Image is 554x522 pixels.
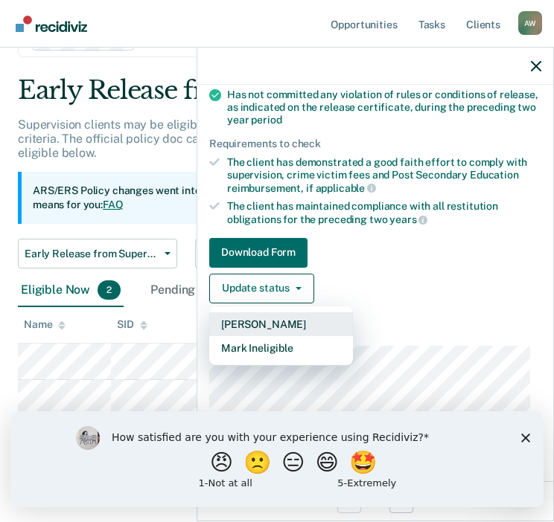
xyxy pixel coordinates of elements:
[209,138,541,150] div: Requirements to check
[147,274,229,307] div: Pending
[227,88,541,126] div: Has not committed any violation of rules or conditions of release, as indicated on the release ce...
[209,327,541,340] dt: Supervision
[18,75,536,117] div: Early Release from Supervision
[209,336,353,360] button: Mark Ineligible
[16,16,87,32] img: Recidiviz
[209,274,314,303] button: Update status
[18,117,520,160] p: Supervision clients may be eligible for Early Release from Supervision if they meet certain crite...
[518,11,542,35] div: A W
[103,199,124,210] a: FAQ
[209,238,308,268] button: Download Form
[227,156,541,194] div: The client has demonstrated a good faith effort to comply with supervision, crime victim fees and...
[98,280,121,300] span: 2
[227,200,541,225] div: The client has maintained compliance with all restitution obligations for the preceding two
[518,11,542,35] button: Profile dropdown button
[18,274,124,307] div: Eligible Now
[24,318,66,331] div: Name
[389,213,427,225] span: years
[251,114,281,126] span: period
[117,318,147,331] div: SID
[10,411,544,507] iframe: Survey by Kim from Recidiviz
[33,184,387,213] p: ARS/ERS Policy changes went into effect on [DATE]. Learn what this means for you:
[209,238,541,268] a: Navigate to form link
[25,248,159,260] span: Early Release from Supervision
[209,312,353,336] button: [PERSON_NAME]
[316,182,376,194] span: applicable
